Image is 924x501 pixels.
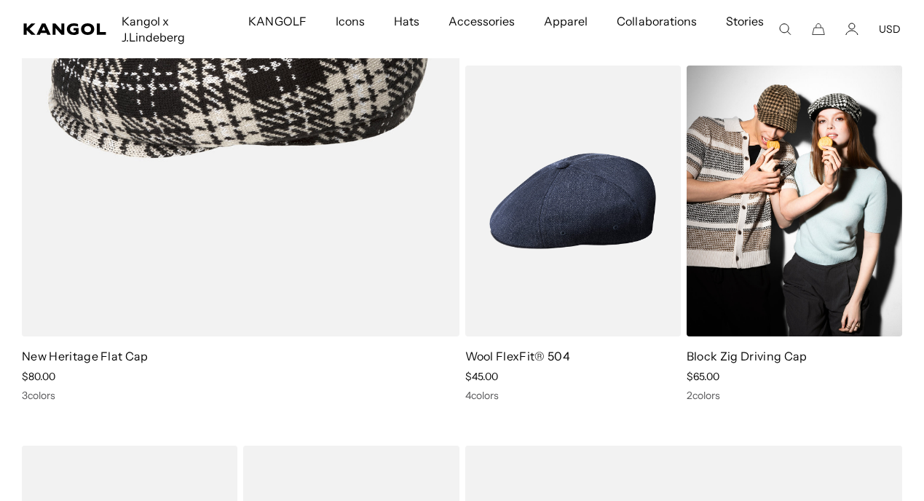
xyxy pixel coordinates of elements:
img: Block Zig Driving Cap [687,66,902,336]
a: New Heritage Flat Cap [22,349,149,363]
a: Wool FlexFit® 504 [465,349,570,363]
a: Account [845,23,858,36]
summary: Search here [778,23,791,36]
div: 4 colors [465,389,681,402]
div: 3 colors [22,389,459,402]
span: $80.00 [22,370,55,383]
span: $65.00 [687,370,719,383]
div: 2 colors [687,389,902,402]
span: $45.00 [465,370,498,383]
button: USD [879,23,901,36]
img: Wool FlexFit® 504 [465,66,681,336]
button: Cart [812,23,825,36]
a: Block Zig Driving Cap [687,349,807,363]
a: Kangol [23,23,107,35]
